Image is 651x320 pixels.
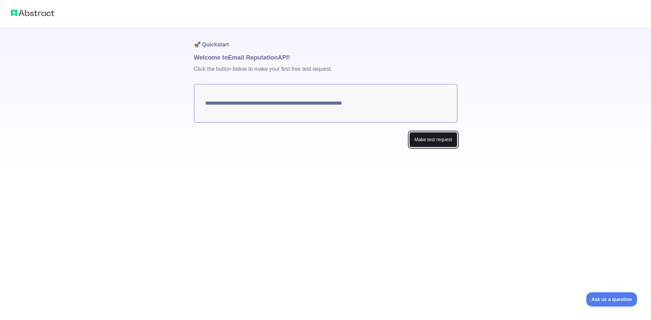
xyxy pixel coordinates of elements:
[194,62,457,84] p: Click the button below to make your first free test request.
[586,292,637,306] iframe: Toggle Customer Support
[11,8,54,18] img: Abstract logo
[194,27,457,53] h1: 🚀 Quickstart
[194,53,457,62] h1: Welcome to Email Reputation API!
[409,132,457,147] button: Make test request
